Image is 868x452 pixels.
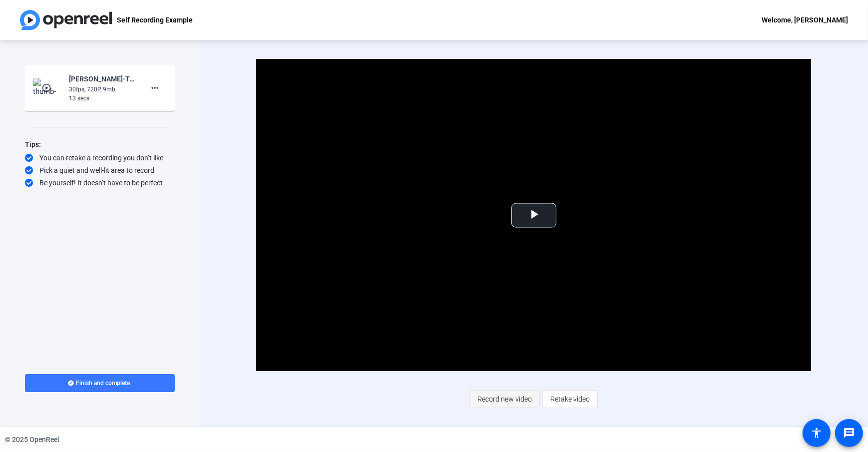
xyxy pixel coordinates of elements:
[25,374,175,392] button: Finish and complete
[25,153,175,163] div: You can retake a recording you don’t like
[33,78,62,98] img: thumb-nail
[511,203,556,227] button: Play Video
[117,14,193,26] p: Self Recording Example
[149,82,161,94] mat-icon: more_horiz
[550,390,590,409] span: Retake video
[41,83,53,93] mat-icon: play_circle_outline
[5,435,59,445] div: © 2025 OpenReel
[69,73,136,85] div: [PERSON_NAME]-Testing-Self Recording Example-1759757922336-webcam
[469,390,540,408] button: Record new video
[256,59,811,371] div: Video Player
[25,165,175,175] div: Pick a quiet and well-lit area to record
[69,85,136,94] div: 30fps, 720P, 9mb
[843,427,855,439] mat-icon: message
[69,94,136,103] div: 13 secs
[76,379,130,387] span: Finish and complete
[20,10,112,30] img: OpenReel logo
[542,390,598,408] button: Retake video
[25,138,175,150] div: Tips:
[811,427,823,439] mat-icon: accessibility
[762,14,848,26] div: Welcome, [PERSON_NAME]
[25,178,175,188] div: Be yourself! It doesn’t have to be perfect
[477,390,532,409] span: Record new video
